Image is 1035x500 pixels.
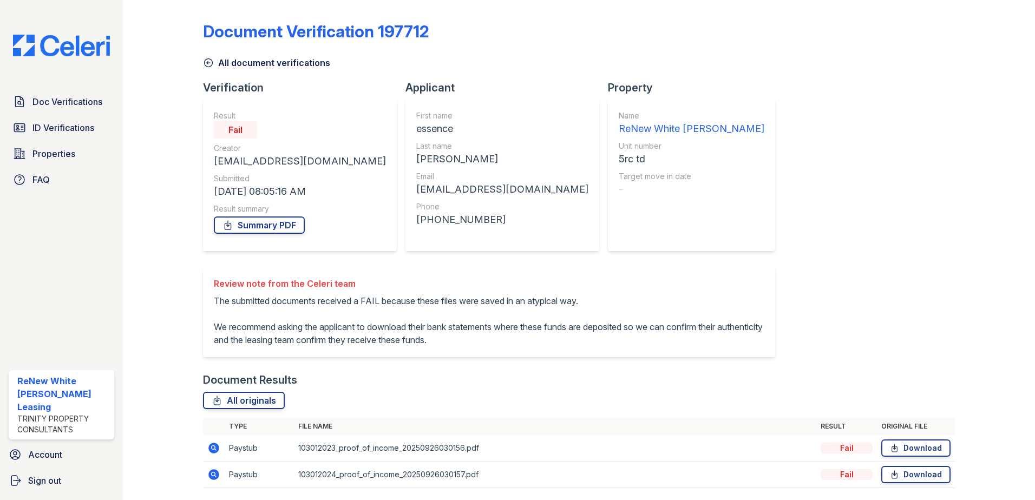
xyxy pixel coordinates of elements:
span: Doc Verifications [32,95,102,108]
div: Review note from the Celeri team [214,277,764,290]
td: 103012023_proof_of_income_20250926030156.pdf [294,435,816,462]
div: Email [416,171,588,182]
div: Phone [416,201,588,212]
th: File name [294,418,816,435]
span: ID Verifications [32,121,94,134]
a: Sign out [4,470,119,491]
div: Property [608,80,784,95]
th: Result [816,418,877,435]
span: Properties [32,147,75,160]
th: Type [225,418,294,435]
div: Fail [821,469,873,480]
div: Fail [214,121,257,139]
div: [EMAIL_ADDRESS][DOMAIN_NAME] [214,154,386,169]
div: ReNew White [PERSON_NAME] Leasing [17,374,110,413]
div: ReNew White [PERSON_NAME] [619,121,764,136]
div: [DATE] 08:05:16 AM [214,184,386,199]
div: [PERSON_NAME] [416,152,588,167]
span: Account [28,448,62,461]
div: Unit number [619,141,764,152]
div: Document Results [203,372,297,387]
a: Download [881,466,951,483]
td: Paystub [225,435,294,462]
span: FAQ [32,173,50,186]
div: 5rc td [619,152,764,167]
div: Creator [214,143,386,154]
div: Verification [203,80,405,95]
a: Account [4,444,119,465]
a: Name ReNew White [PERSON_NAME] [619,110,764,136]
a: Summary PDF [214,216,305,234]
div: - [619,182,764,197]
p: The submitted documents received a FAIL because these files were saved in an atypical way. We rec... [214,294,764,346]
div: Fail [821,443,873,453]
a: FAQ [9,169,114,190]
a: Doc Verifications [9,91,114,113]
div: [PHONE_NUMBER] [416,212,588,227]
div: essence [416,121,588,136]
a: All originals [203,392,285,409]
div: Result summary [214,203,386,214]
div: Applicant [405,80,608,95]
span: Sign out [28,474,61,487]
a: ID Verifications [9,117,114,139]
div: Submitted [214,173,386,184]
img: CE_Logo_Blue-a8612792a0a2168367f1c8372b55b34899dd931a85d93a1a3d3e32e68fde9ad4.png [4,35,119,56]
a: Download [881,439,951,457]
div: [EMAIL_ADDRESS][DOMAIN_NAME] [416,182,588,197]
div: First name [416,110,588,121]
div: Result [214,110,386,121]
div: Name [619,110,764,121]
div: Last name [416,141,588,152]
div: Trinity Property Consultants [17,413,110,435]
th: Original file [877,418,955,435]
td: 103012024_proof_of_income_20250926030157.pdf [294,462,816,488]
a: All document verifications [203,56,330,69]
td: Paystub [225,462,294,488]
div: Target move in date [619,171,764,182]
a: Properties [9,143,114,165]
div: Document Verification 197712 [203,22,429,41]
